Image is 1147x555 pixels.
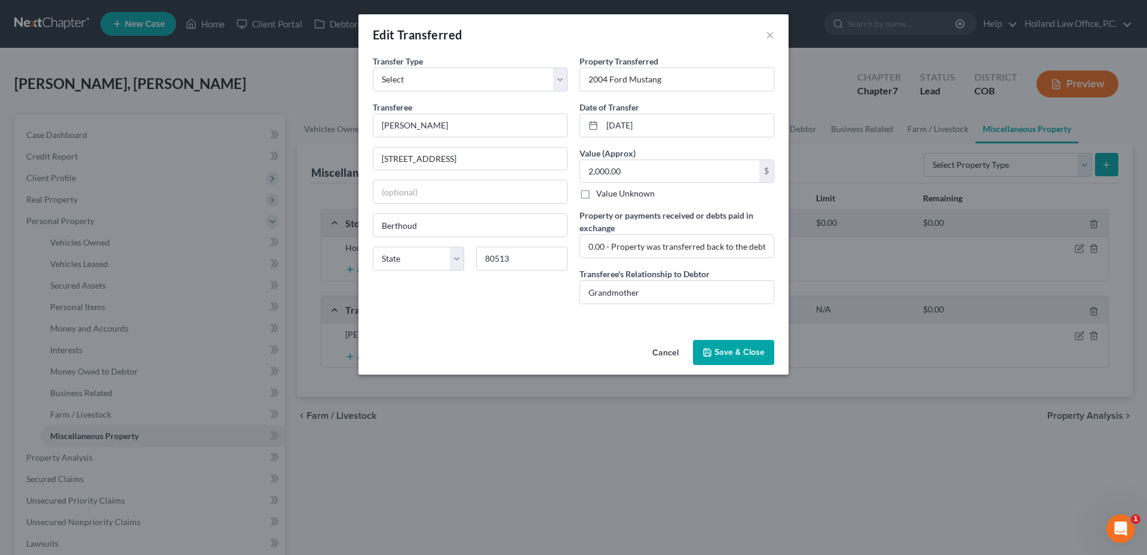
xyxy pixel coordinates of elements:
input: Enter address... [373,148,567,170]
div: $ [759,160,774,183]
span: Transferee [373,102,412,112]
input: -- [580,235,774,257]
button: Cancel [643,341,688,365]
input: Enter zip... [476,247,568,271]
label: Transferee's Relationship to Debtor [579,268,710,280]
input: 0.00 [580,160,759,183]
span: Transfer Type [373,56,423,66]
input: Enter name... [373,114,567,137]
input: Enter city... [373,214,567,237]
button: × [766,27,774,42]
span: 1 [1131,514,1140,524]
button: Save & Close [693,340,774,365]
label: Value Unknown [596,188,655,200]
input: MM/DD/YYYY [602,114,774,137]
label: Value (Approx) [579,147,636,160]
span: Date of Transfer [579,102,639,112]
div: Edit Transferred [373,26,462,43]
input: ex. Title to 2004 Jeep Compass [580,68,774,91]
iframe: Intercom live chat [1106,514,1135,543]
span: Property Transferred [579,56,658,66]
input: (optional) [373,180,567,203]
label: Property or payments received or debts paid in exchange [579,209,774,234]
input: -- [580,281,774,303]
